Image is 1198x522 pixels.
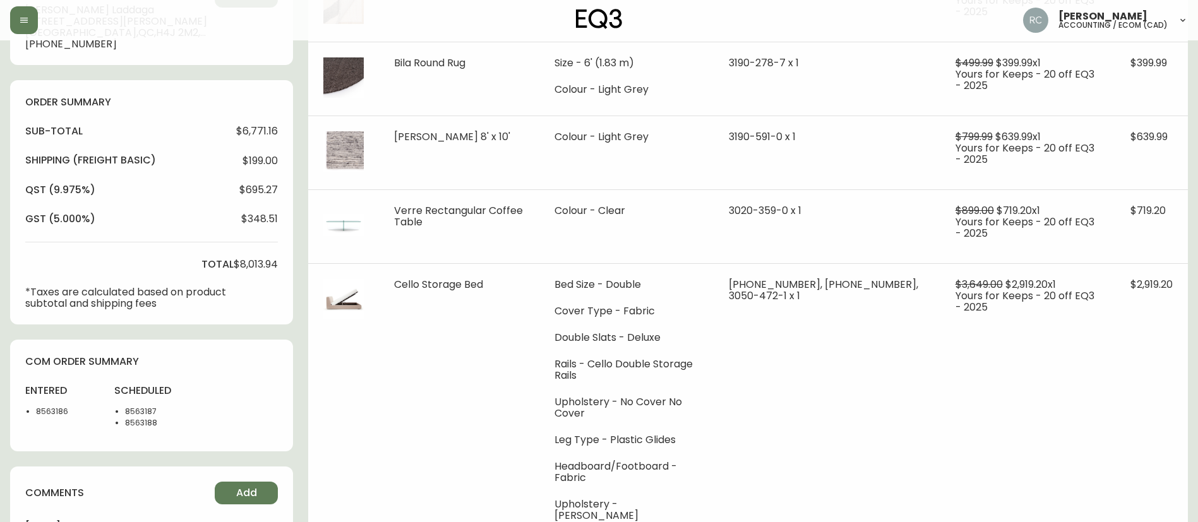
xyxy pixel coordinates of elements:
[25,287,234,309] p: *Taxes are calculated based on product subtotal and shipping fees
[1023,8,1048,33] img: f4ba4e02bd060be8f1386e3ca455bd0e
[729,129,796,144] span: 3190-591-0 x 1
[25,212,95,226] h4: gst (5.000%)
[955,56,993,70] span: $499.99
[576,9,623,29] img: logo
[554,396,698,419] li: Upholstery - No Cover No Cover
[554,279,698,290] li: Bed Size - Double
[25,153,156,167] h4: Shipping ( Freight Basic )
[554,434,698,446] li: Leg Type - Plastic Glides
[1130,277,1173,292] span: $2,919.20
[25,183,95,197] h4: qst (9.975%)
[1005,277,1056,292] span: $2,919.20 x 1
[997,203,1040,218] span: $719.20 x 1
[729,203,801,218] span: 3020-359-0 x 1
[995,129,1041,144] span: $639.99 x 1
[323,57,364,98] img: acf2f848-9483-4e0e-9cf2-cdcfaa93bebc.jpg
[1130,203,1166,218] span: $719.20
[125,417,188,429] li: 8563188
[955,288,1094,314] span: Yours for Keeps - 20 off EQ3 - 2025
[955,141,1094,167] span: Yours for Keeps - 20 off EQ3 - 2025
[201,258,234,271] h4: total
[554,359,698,381] li: Rails - Cello Double Storage Rails
[729,277,918,303] span: [PHONE_NUMBER], [PHONE_NUMBER], 3050-472-1 x 1
[114,384,188,398] h4: scheduled
[36,406,99,417] li: 8563186
[323,279,364,319] img: 45241420-8630-4ac5-a831-cec8f4bef19eOptional[cello-queen-fabric-storage-bed].jpg
[236,486,257,500] span: Add
[955,129,993,144] span: $799.99
[554,305,698,317] li: Cover Type - Fabric
[554,499,698,521] li: Upholstery - [PERSON_NAME]
[554,131,698,143] li: Colour - Light Grey
[554,205,698,217] li: Colour - Clear
[955,215,1094,240] span: Yours for Keeps - 20 off EQ3 - 2025
[554,84,698,95] li: Colour - Light Grey
[729,56,799,70] span: 3190-278-7 x 1
[554,57,698,69] li: Size - 6' (1.83 m)
[1130,56,1167,70] span: $399.99
[25,124,83,138] h4: sub-total
[955,67,1094,93] span: Yours for Keeps - 20 off EQ3 - 2025
[234,259,278,270] span: $8,013.94
[25,384,99,398] h4: entered
[236,126,278,137] span: $6,771.16
[394,56,465,70] span: Bila Round Rug
[25,355,278,369] h4: com order summary
[241,213,278,225] span: $348.51
[239,184,278,196] span: $695.27
[25,95,278,109] h4: order summary
[243,155,278,167] span: $199.00
[323,131,364,172] img: d7c4ca9e-4603-44bc-8783-e1a83ec723d8.jpg
[394,277,483,292] span: Cello Storage Bed
[25,486,84,500] h4: comments
[996,56,1041,70] span: $399.99 x 1
[1058,11,1147,21] span: [PERSON_NAME]
[25,39,210,50] span: [PHONE_NUMBER]
[554,461,698,483] li: Headboard/Footboard - Fabric
[323,205,364,246] img: 3020-359-MC-400-1-ckfg6mmvja8ai01867r1vkso8.jpg
[1130,129,1168,144] span: $639.99
[394,129,510,144] span: [PERSON_NAME] 8' x 10'
[955,277,1003,292] span: $3,649.00
[554,332,698,343] li: Double Slats - Deluxe
[215,482,278,504] button: Add
[394,203,523,229] span: Verre Rectangular Coffee Table
[125,406,188,417] li: 8563187
[955,203,994,218] span: $899.00
[1058,21,1168,29] h5: accounting / ecom (cad)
